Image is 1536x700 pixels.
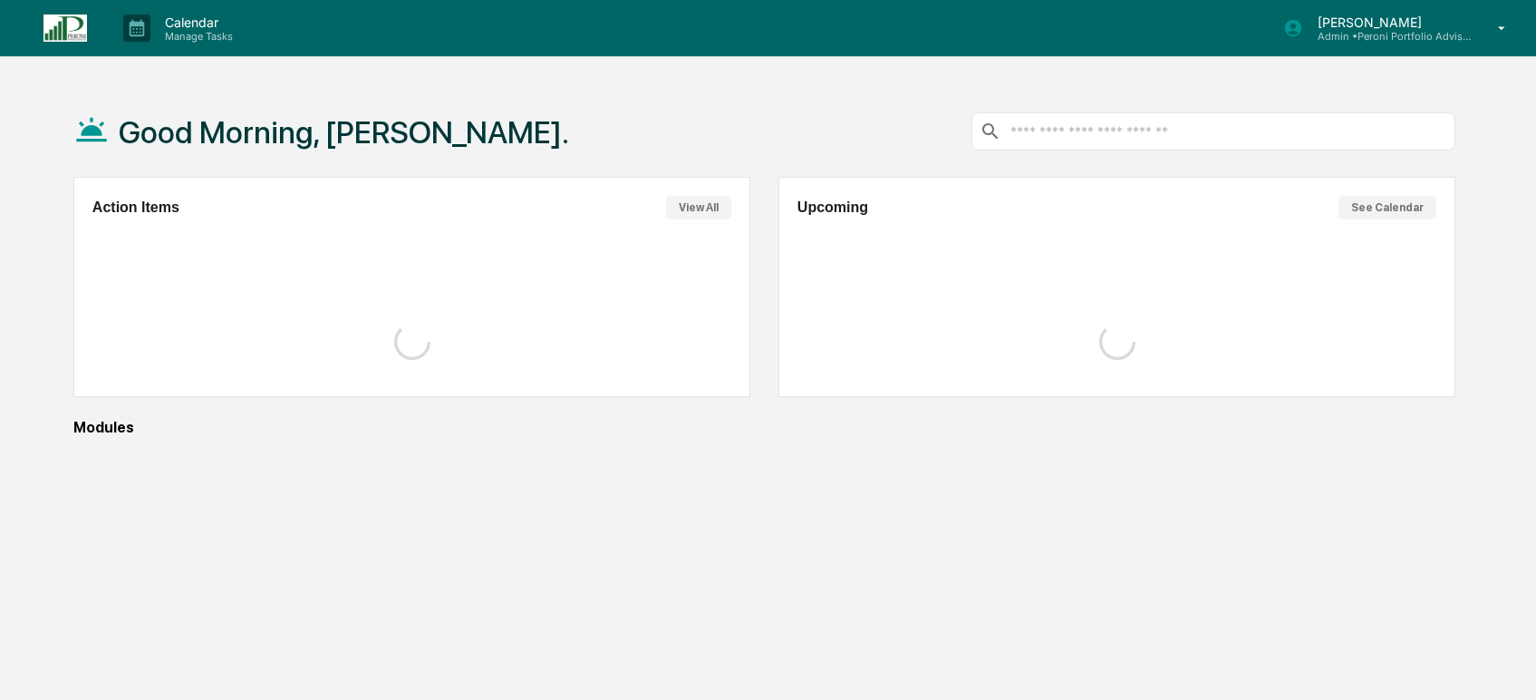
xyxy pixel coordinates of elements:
[119,114,569,151] h1: Good Morning, [PERSON_NAME].
[1303,15,1472,30] p: [PERSON_NAME]
[797,199,868,216] h2: Upcoming
[73,419,1456,436] div: Modules
[1338,196,1436,219] button: See Calendar
[666,196,731,219] button: View All
[1303,30,1472,43] p: Admin • Peroni Portfolio Advisors
[150,30,242,43] p: Manage Tasks
[150,15,242,30] p: Calendar
[92,199,179,216] h2: Action Items
[43,15,87,42] img: logo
